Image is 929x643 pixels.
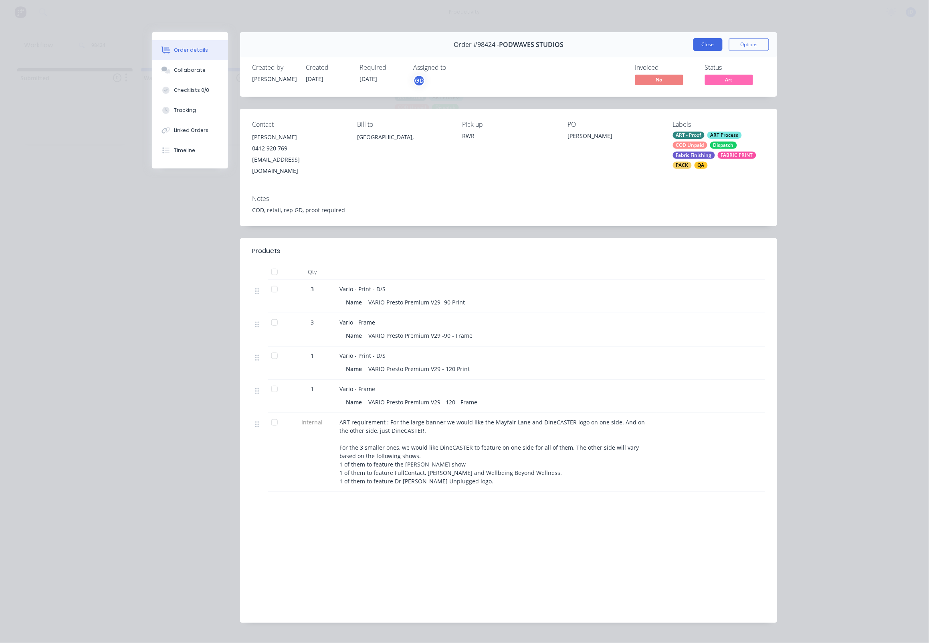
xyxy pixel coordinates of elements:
div: Pick up [462,121,555,128]
span: Order #98424 - [454,41,499,49]
span: PODWAVES STUDIOS [499,41,563,49]
button: Close [693,38,723,51]
div: [PERSON_NAME] [252,132,344,143]
span: 1 [311,351,314,360]
span: 3 [311,318,314,327]
div: Required [359,64,404,71]
span: Vario - Frame [339,318,375,326]
button: Collaborate [152,60,228,80]
div: Tracking [174,107,196,114]
div: Bill to [357,121,449,128]
div: Order details [174,47,208,54]
div: FABRIC PRINT [718,152,756,159]
div: 0412 920 769 [252,143,344,154]
div: Created by [252,64,296,71]
button: Order details [152,40,228,60]
span: Vario - Print - D/S [339,352,386,359]
button: Options [729,38,769,51]
div: Dispatch [710,142,737,149]
div: VARIO Presto Premium V29 -90 Print [365,296,468,308]
div: Linked Orders [174,127,209,134]
div: Name [346,396,365,408]
div: Invoiced [635,64,695,71]
div: Name [346,330,365,341]
div: RWR [462,132,555,140]
span: ART requirement : For the large banner we would like the Mayfair Lane and DineCASTER logo on one ... [339,418,647,485]
span: Vario - Print - D/S [339,285,386,293]
div: Assigned to [413,64,493,71]
div: ART - Proof [673,132,705,139]
button: Timeline [152,140,228,160]
div: [GEOGRAPHIC_DATA], [357,132,449,143]
div: VARIO Presto Premium V29 -90 - Frame [365,330,476,341]
span: 1 [311,385,314,393]
div: [PERSON_NAME]0412 920 769[EMAIL_ADDRESS][DOMAIN_NAME] [252,132,344,176]
span: No [635,75,683,85]
div: VARIO Presto Premium V29 - 120 - Frame [365,396,481,408]
span: Art [705,75,753,85]
span: 3 [311,285,314,293]
div: Name [346,296,365,308]
div: [GEOGRAPHIC_DATA], [357,132,449,157]
div: Fabric Finishing [673,152,715,159]
span: [DATE] [306,75,323,83]
div: [EMAIL_ADDRESS][DOMAIN_NAME] [252,154,344,176]
span: [DATE] [359,75,377,83]
div: Contact [252,121,344,128]
div: [PERSON_NAME] [567,132,660,143]
div: Notes [252,195,765,203]
div: QA [695,162,708,169]
div: Timeline [174,147,196,154]
div: Name [346,363,365,375]
div: Labels [673,121,765,128]
button: GD [413,75,425,87]
div: PACK [673,162,692,169]
div: Collaborate [174,67,206,74]
div: PO [567,121,660,128]
span: Internal [291,418,333,426]
button: Art [705,75,753,87]
div: Products [252,246,280,256]
div: Checklists 0/0 [174,87,210,94]
div: ART Process [707,132,742,139]
button: Checklists 0/0 [152,80,228,100]
div: COD, retail, rep GD, proof required [252,206,765,214]
div: VARIO Presto Premium V29 - 120 Print [365,363,473,375]
div: Created [306,64,350,71]
div: Qty [288,264,336,280]
button: Tracking [152,100,228,120]
button: Linked Orders [152,120,228,140]
div: Status [705,64,765,71]
div: [PERSON_NAME] [252,75,296,83]
span: Vario - Frame [339,385,375,393]
div: COD Unpaid [673,142,707,149]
